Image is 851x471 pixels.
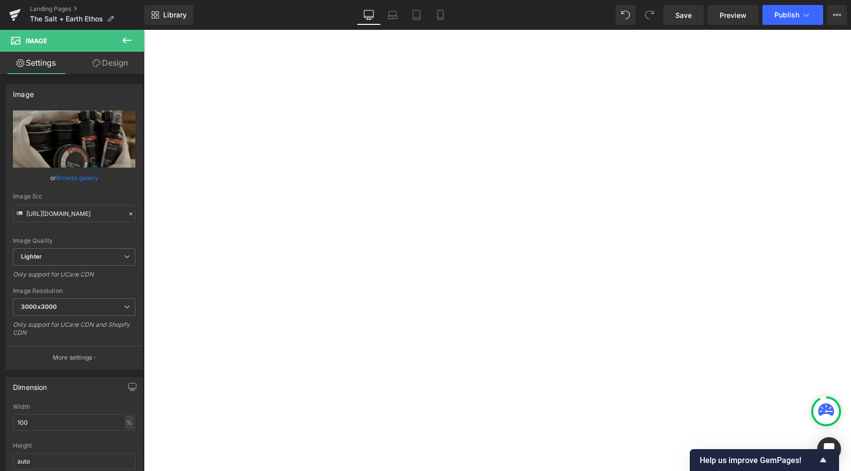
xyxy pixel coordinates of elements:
a: Laptop [381,5,405,25]
span: The Salt + Earth Ethos [30,15,103,23]
div: Only support for UCare CDN and Shopify CDN [13,321,135,343]
a: Tablet [405,5,428,25]
a: Preview [708,5,758,25]
button: Redo [639,5,659,25]
div: Image Src [13,193,135,200]
b: 3000x3000 [21,303,57,310]
a: Design [74,52,146,74]
span: Save [675,10,692,20]
p: More settings [53,353,93,362]
input: auto [13,453,135,470]
div: Only support for UCare CDN [13,271,135,285]
div: Open Intercom Messenger [817,437,841,461]
a: Desktop [357,5,381,25]
span: Image [26,37,47,45]
a: Browse gallery [56,169,99,187]
div: Image Resolution [13,287,135,294]
span: Library [163,10,187,19]
a: Landing Pages [30,5,144,13]
span: Preview [720,10,746,20]
a: New Library [144,5,194,25]
a: Mobile [428,5,452,25]
button: More settings [6,346,142,369]
div: Image [13,85,34,98]
b: Lighter [21,253,42,260]
button: Publish [762,5,823,25]
button: More [827,5,847,25]
span: Help us improve GemPages! [700,456,817,465]
span: Publish [774,11,799,19]
input: auto [13,414,135,431]
div: Image Quality [13,237,135,244]
button: Show survey - Help us improve GemPages! [700,454,829,466]
div: % [125,416,134,429]
div: Width [13,403,135,410]
div: Height [13,442,135,449]
input: Link [13,205,135,222]
div: or [13,173,135,183]
button: Undo [616,5,636,25]
div: Dimension [13,377,47,391]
